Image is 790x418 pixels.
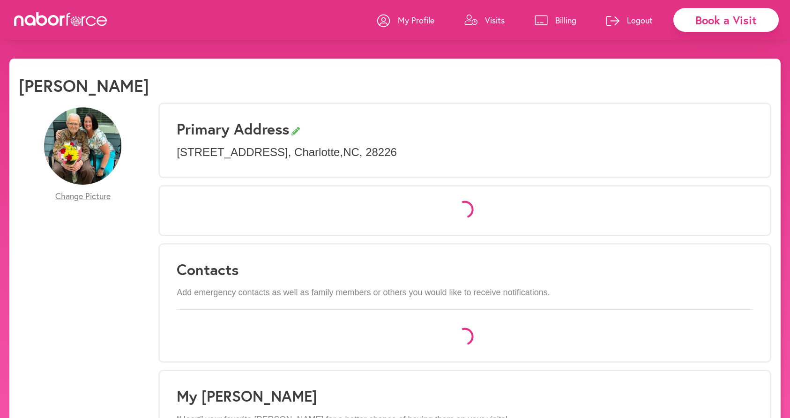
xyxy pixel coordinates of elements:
h3: Primary Address [177,120,753,138]
img: rP9bffxRly3zbZVKXT52 [44,107,121,185]
h1: [PERSON_NAME] [19,75,149,96]
p: [STREET_ADDRESS] , Charlotte , NC , 28226 [177,146,753,159]
p: Add emergency contacts as well as family members or others you would like to receive notifications. [177,288,753,298]
p: Logout [627,15,653,26]
span: Change Picture [55,191,111,202]
div: Book a Visit [673,8,779,32]
p: My Profile [398,15,434,26]
a: Logout [606,6,653,34]
p: Billing [555,15,576,26]
p: Visits [485,15,505,26]
a: Billing [535,6,576,34]
h1: My [PERSON_NAME] [177,387,753,405]
a: My Profile [377,6,434,34]
h3: Contacts [177,261,753,278]
a: Visits [464,6,505,34]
